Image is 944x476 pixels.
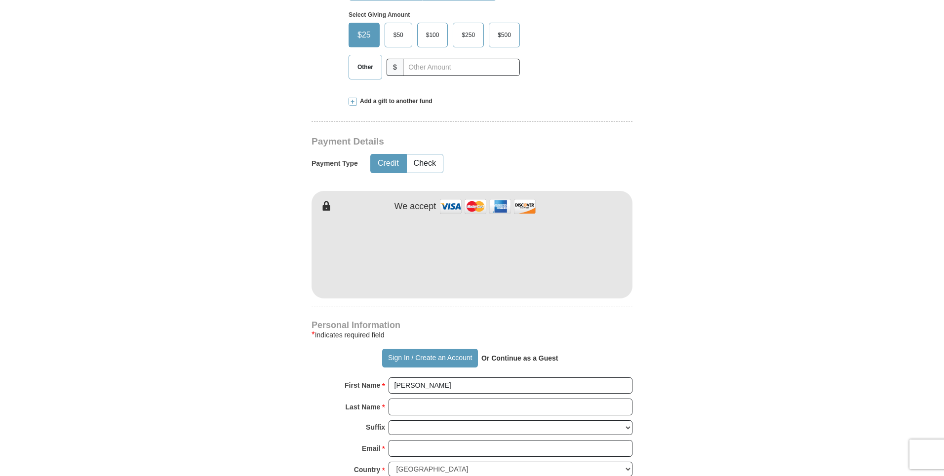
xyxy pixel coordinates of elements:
button: Credit [371,154,406,173]
button: Sign In / Create an Account [382,349,477,367]
div: Indicates required field [312,329,632,341]
strong: Or Continue as a Guest [481,354,558,362]
span: $250 [457,28,480,42]
strong: Last Name [346,400,381,414]
strong: Select Giving Amount [349,11,410,18]
img: credit cards accepted [438,196,537,217]
h5: Payment Type [312,159,358,168]
h3: Payment Details [312,136,563,147]
strong: Suffix [366,420,385,434]
span: $50 [389,28,408,42]
button: Check [407,154,443,173]
span: $ [387,59,403,76]
h4: We accept [394,201,436,212]
span: Other [353,60,378,74]
strong: Email [362,441,380,455]
span: $100 [421,28,444,42]
span: $25 [353,28,376,42]
input: Other Amount [403,59,520,76]
span: Add a gift to another fund [356,97,433,106]
span: $500 [493,28,516,42]
strong: First Name [345,378,380,392]
h4: Personal Information [312,321,632,329]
